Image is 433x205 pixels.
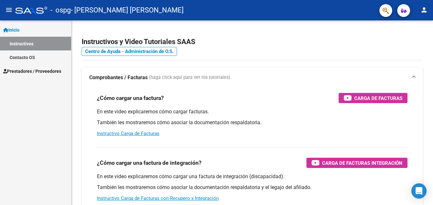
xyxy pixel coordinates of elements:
[3,27,19,34] span: Inicio
[339,93,407,103] button: Carga de Facturas
[97,173,407,180] p: En este video explicaremos cómo cargar una factura de integración (discapacidad).
[97,94,164,102] h3: ¿Cómo cargar una factura?
[97,158,202,167] h3: ¿Cómo cargar una factura de integración?
[354,94,402,102] span: Carga de Facturas
[149,74,230,81] span: (haga click aquí para ver los tutoriales)
[82,67,423,88] mat-expansion-panel-header: Comprobantes / Facturas (haga click aquí para ver los tutoriales)
[89,74,148,81] strong: Comprobantes / Facturas
[420,6,428,14] mat-icon: person
[3,68,61,75] span: Prestadores / Proveedores
[5,6,13,14] mat-icon: menu
[97,119,407,126] p: También les mostraremos cómo asociar la documentación respaldatoria.
[97,131,159,136] a: Instructivo Carga de Facturas
[97,195,219,201] a: Instructivo Carga de Facturas con Recupero x Integración
[97,184,407,191] p: También les mostraremos cómo asociar la documentación respaldatoria y el legajo del afiliado.
[97,108,407,115] p: En este video explicaremos cómo cargar facturas.
[82,47,177,56] a: Centro de Ayuda - Administración de O.S.
[50,3,71,17] span: - ospg
[71,3,184,17] span: - [PERSON_NAME] [PERSON_NAME]
[306,158,407,168] button: Carga de Facturas Integración
[82,36,423,48] h2: Instructivos y Video Tutoriales SAAS
[411,183,427,199] div: Open Intercom Messenger
[322,159,402,167] span: Carga de Facturas Integración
